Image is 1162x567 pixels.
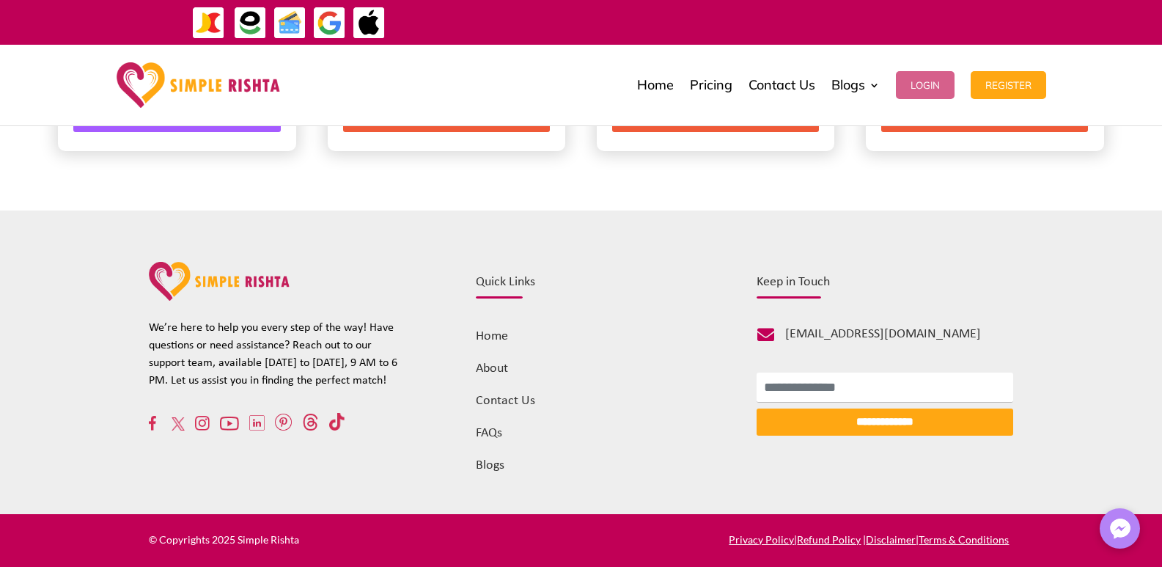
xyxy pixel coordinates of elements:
img: JazzCash-icon [192,7,225,40]
a: Terms & Conditions [919,533,1009,546]
span: We’re here to help you every step of the way! Have questions or need assistance? Reach out to our... [149,322,397,387]
button: Login [896,71,955,99]
a: Simple rishta logo [149,290,290,303]
a: Privacy Policy [729,533,794,546]
span: © Copyrights 2025 Simple Rishta [149,533,299,546]
a: Refund Policy [797,533,861,546]
img: Messenger [1106,514,1135,544]
a: Home [476,329,508,343]
a: Login [896,48,955,122]
a: About [476,362,508,376]
button: Register [971,71,1046,99]
img: website-logo-pink-orange [149,262,290,301]
img: Credit Cards [273,7,306,40]
a: Blogs [476,458,504,472]
img: EasyPaisa-icon [234,7,267,40]
a: Home [637,48,674,122]
a: Contact Us [749,48,815,122]
img: ApplePay-icon [353,7,386,40]
a: Register [971,48,1046,122]
a: Blogs [831,48,880,122]
h4: Quick Links [476,276,709,296]
span: [EMAIL_ADDRESS][DOMAIN_NAME] [785,327,981,341]
a: Contact Us [476,394,535,408]
a: Pricing [690,48,732,122]
p: | | [605,533,1014,547]
a: Disclaimer [866,533,916,546]
img: GooglePay-icon [313,7,346,40]
span: | [866,533,1013,546]
span:  [757,326,774,343]
a: FAQs [476,426,502,440]
h4: Keep in Touch [757,276,1013,296]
